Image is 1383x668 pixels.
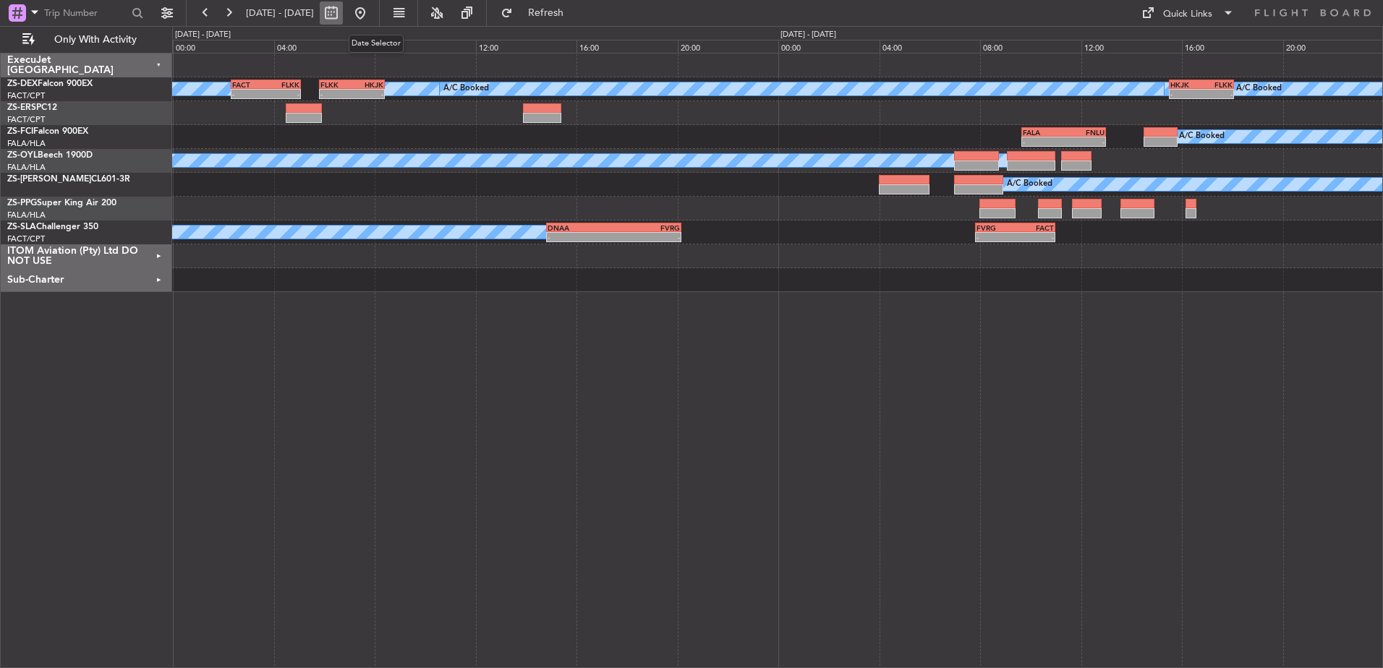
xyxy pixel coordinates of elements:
[976,223,1015,232] div: FVRG
[349,35,404,53] div: Date Selector
[1201,80,1233,89] div: FLKK
[516,8,576,18] span: Refresh
[7,210,46,220] a: FALA/HLA
[1170,90,1201,98] div: -
[44,2,127,24] input: Trip Number
[1081,40,1183,53] div: 12:00
[320,90,352,98] div: -
[7,234,45,244] a: FACT/CPT
[1163,7,1212,22] div: Quick Links
[266,80,299,89] div: FLKK
[7,175,91,184] span: ZS-[PERSON_NAME]
[443,78,489,100] div: A/C Booked
[375,40,476,53] div: 08:00
[232,80,265,89] div: FACT
[320,80,352,89] div: FLKK
[7,199,116,207] a: ZS-PPGSuper King Air 200
[7,90,45,101] a: FACT/CPT
[1016,223,1054,232] div: FACT
[494,1,581,25] button: Refresh
[1023,128,1063,137] div: FALA
[1236,78,1282,100] div: A/C Booked
[7,138,46,149] a: FALA/HLA
[274,40,375,53] div: 04:00
[7,80,93,88] a: ZS-DEXFalcon 900EX
[173,40,274,53] div: 00:00
[614,233,680,241] div: -
[7,103,57,112] a: ZS-ERSPC12
[7,151,93,160] a: ZS-OYLBeech 1900D
[16,28,157,51] button: Only With Activity
[7,162,46,173] a: FALA/HLA
[7,199,37,207] span: ZS-PPG
[1170,80,1201,89] div: HKJK
[1016,233,1054,241] div: -
[1007,174,1052,195] div: A/C Booked
[576,40,678,53] div: 16:00
[976,233,1015,241] div: -
[780,29,836,41] div: [DATE] - [DATE]
[7,223,36,231] span: ZS-SLA
[7,175,130,184] a: ZS-[PERSON_NAME]CL601-3R
[614,223,680,232] div: FVRG
[352,90,383,98] div: -
[38,35,153,45] span: Only With Activity
[175,29,231,41] div: [DATE] - [DATE]
[1134,1,1241,25] button: Quick Links
[476,40,577,53] div: 12:00
[1179,126,1225,147] div: A/C Booked
[7,223,98,231] a: ZS-SLAChallenger 350
[1064,128,1105,137] div: FNLU
[352,80,383,89] div: HKJK
[1201,90,1233,98] div: -
[266,90,299,98] div: -
[7,127,88,136] a: ZS-FCIFalcon 900EX
[1182,40,1283,53] div: 16:00
[7,80,38,88] span: ZS-DEX
[246,7,314,20] span: [DATE] - [DATE]
[778,40,880,53] div: 00:00
[1064,137,1105,146] div: -
[7,127,33,136] span: ZS-FCI
[7,103,36,112] span: ZS-ERS
[1023,137,1063,146] div: -
[7,114,45,125] a: FACT/CPT
[7,151,38,160] span: ZS-OYL
[548,223,613,232] div: DNAA
[232,90,265,98] div: -
[980,40,1081,53] div: 08:00
[678,40,779,53] div: 20:00
[880,40,981,53] div: 04:00
[548,233,613,241] div: -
